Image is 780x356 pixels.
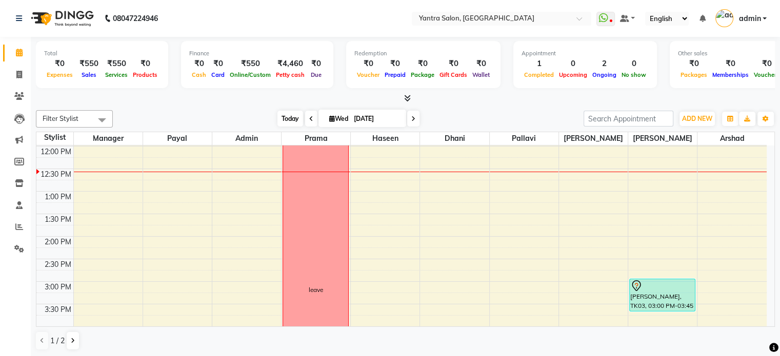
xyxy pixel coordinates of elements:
[189,49,325,58] div: Finance
[43,259,73,270] div: 2:30 PM
[630,279,695,311] div: [PERSON_NAME], TK03, 03:00 PM-03:45 PM, Hair Cut - [DEMOGRAPHIC_DATA]
[590,71,619,78] span: Ongoing
[43,237,73,247] div: 2:00 PM
[189,71,209,78] span: Cash
[682,115,712,122] span: ADD NEW
[678,71,710,78] span: Packages
[43,192,73,202] div: 1:00 PM
[628,132,697,145] span: [PERSON_NAME]
[103,71,130,78] span: Services
[43,282,73,292] div: 3:00 PM
[420,132,489,145] span: Dhani
[308,285,323,295] div: leave
[584,111,673,127] input: Search Appointment
[697,132,767,145] span: Arshad
[382,58,408,70] div: ₹0
[44,49,160,58] div: Total
[43,214,73,225] div: 1:30 PM
[619,71,649,78] span: No show
[43,114,78,122] span: Filter Stylist
[50,336,65,346] span: 1 / 2
[715,9,733,27] img: admin
[74,132,143,145] span: Manager
[38,146,73,157] div: 12:00 PM
[130,58,160,70] div: ₹0
[556,58,590,70] div: 0
[103,58,130,70] div: ₹550
[408,58,437,70] div: ₹0
[273,71,307,78] span: Petty cash
[212,132,281,145] span: admin
[36,132,73,143] div: Stylist
[522,58,556,70] div: 1
[113,4,158,33] b: 08047224946
[351,132,419,145] span: Haseen
[556,71,590,78] span: Upcoming
[130,71,160,78] span: Products
[209,58,227,70] div: ₹0
[354,58,382,70] div: ₹0
[490,132,558,145] span: Pallavi
[75,58,103,70] div: ₹550
[590,58,619,70] div: 2
[143,132,212,145] span: Payal
[408,71,437,78] span: Package
[351,111,402,127] input: 2025-09-03
[189,58,209,70] div: ₹0
[26,4,96,33] img: logo
[273,58,307,70] div: ₹4,460
[679,112,715,126] button: ADD NEW
[44,58,75,70] div: ₹0
[437,58,470,70] div: ₹0
[619,58,649,70] div: 0
[437,71,470,78] span: Gift Cards
[354,71,382,78] span: Voucher
[38,169,73,180] div: 12:30 PM
[382,71,408,78] span: Prepaid
[227,58,273,70] div: ₹550
[227,71,273,78] span: Online/Custom
[327,115,351,122] span: Wed
[209,71,227,78] span: Card
[470,58,492,70] div: ₹0
[522,49,649,58] div: Appointment
[710,71,751,78] span: Memberships
[282,132,350,145] span: Prama
[559,132,628,145] span: [PERSON_NAME]
[738,13,761,24] span: admin
[307,58,325,70] div: ₹0
[678,58,710,70] div: ₹0
[308,71,324,78] span: Due
[43,304,73,315] div: 3:30 PM
[522,71,556,78] span: Completed
[79,71,99,78] span: Sales
[710,58,751,70] div: ₹0
[354,49,492,58] div: Redemption
[44,71,75,78] span: Expenses
[277,111,303,127] span: Today
[470,71,492,78] span: Wallet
